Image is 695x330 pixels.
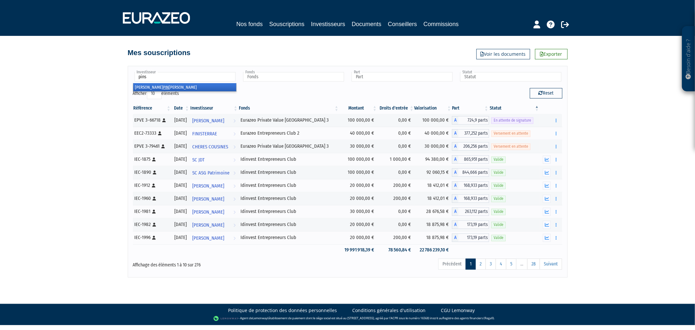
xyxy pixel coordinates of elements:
i: [Français] Personne physique [152,236,156,240]
i: [Français] Personne physique [163,118,166,122]
span: A [452,194,458,203]
th: Fonds: activer pour trier la colonne par ordre croissant [238,103,339,114]
div: [DATE] [174,169,188,176]
div: - Agent de (établissement de paiement dont le siège social est situé au [STREET_ADDRESS], agréé p... [7,315,688,322]
div: [DATE] [174,221,188,228]
span: [PERSON_NAME] [193,206,224,218]
th: Référence : activer pour trier la colonne par ordre croissant [133,103,171,114]
span: [PERSON_NAME] [193,232,224,244]
a: 5 [506,259,516,270]
span: 377,252 parts [458,129,489,138]
div: [DATE] [174,208,188,215]
div: IEC-1981 [135,208,169,215]
i: Voir l'investisseur [233,219,236,231]
div: Eurazeo Private Value [GEOGRAPHIC_DATA] 3 [240,117,337,124]
a: 3 [485,259,496,270]
span: Valide [491,157,506,163]
a: SC ASG Patrimoine [190,166,239,179]
a: 4 [496,259,506,270]
span: Valide [491,209,506,215]
span: FINISTERRAE [193,128,217,140]
span: 865,951 parts [458,155,489,164]
a: Voir les documents [476,49,530,59]
i: [Français] Personne physique [153,223,156,227]
a: [PERSON_NAME] [190,231,239,244]
a: Investisseurs [311,20,345,29]
a: Nos fonds [236,20,263,29]
div: IEC-1982 [135,221,169,228]
div: Idinvest Entrepreneurs Club [240,208,337,215]
div: Eurazeo Private Value [GEOGRAPHIC_DATA] 3 [240,143,337,150]
select: Afficheréléments [147,88,162,99]
span: Valide [491,222,506,228]
span: Valide [491,183,506,189]
div: Idinvest Entrepreneurs Club [240,156,337,163]
i: [Français] Personne physique [162,144,165,148]
span: 844,666 parts [458,168,489,177]
span: CHERES COUSINES [193,141,228,153]
a: Exporter [535,49,568,59]
div: [DATE] [174,182,188,189]
div: [DATE] [174,143,188,150]
div: A - Eurazeo Private Value Europe 3 [452,142,489,151]
a: Conseillers [388,20,417,29]
td: 0,00 € [378,205,414,218]
i: [Français] Personne physique [153,171,157,174]
span: 724,9 parts [458,116,489,125]
a: SC JDT [190,153,239,166]
div: A - Idinvest Entrepreneurs Club [452,220,489,229]
a: CHERES COUSINES [190,140,239,153]
i: Voir l'investisseur [233,167,236,179]
div: IEC-1912 [135,182,169,189]
span: A [452,181,458,190]
div: IEC-1875 [135,156,169,163]
td: 18 875,98 € [414,231,452,244]
td: 18 875,98 € [414,218,452,231]
div: IEC-1996 [135,234,169,241]
td: 78 560,84 € [378,244,414,256]
div: A - Idinvest Entrepreneurs Club [452,168,489,177]
div: EPVE 3-66718 [135,117,169,124]
button: Reset [530,88,562,98]
td: 20 000,00 € [339,231,377,244]
a: [PERSON_NAME] [190,114,239,127]
td: 30 000,00 € [414,140,452,153]
span: [PERSON_NAME] [193,219,224,231]
div: EPVE 3-79461 [135,143,169,150]
td: 22 786 239,10 € [414,244,452,256]
i: [Français] Personne physique [158,131,162,135]
td: 100 000,00 € [339,166,377,179]
div: Affichage des éléments 1 à 10 sur 276 [133,258,306,268]
div: Idinvest Entrepreneurs Club [240,182,337,189]
span: 173,19 parts [458,220,489,229]
span: [PERSON_NAME] [193,115,224,127]
div: IEC-1960 [135,195,169,202]
i: [Français] Personne physique [153,197,156,201]
td: 94 380,00 € [414,153,452,166]
div: [DATE] [174,234,188,241]
a: Suivant [540,259,562,270]
td: 200,00 € [378,231,414,244]
td: 100 000,00 € [339,114,377,127]
h4: Mes souscriptions [128,49,191,57]
a: Conditions générales d'utilisation [353,307,426,314]
a: 28 [527,259,540,270]
div: [DATE] [174,117,188,124]
div: [DATE] [174,195,188,202]
div: [DATE] [174,156,188,163]
a: Registre des agents financiers (Regafi) [442,316,494,320]
span: A [452,155,458,164]
div: A - Idinvest Entrepreneurs Club [452,233,489,242]
td: 0,00 € [378,218,414,231]
a: [PERSON_NAME] [190,205,239,218]
td: 20 000,00 € [339,192,377,205]
td: 20 000,00 € [339,218,377,231]
i: [Français] Personne physique [152,157,156,161]
a: [PERSON_NAME] [190,218,239,231]
td: 18 412,01 € [414,192,452,205]
th: Part: activer pour trier la colonne par ordre croissant [452,103,489,114]
span: 168,933 parts [458,194,489,203]
a: Lemonway [253,316,268,320]
td: 30 000,00 € [339,140,377,153]
div: IEC-1890 [135,169,169,176]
